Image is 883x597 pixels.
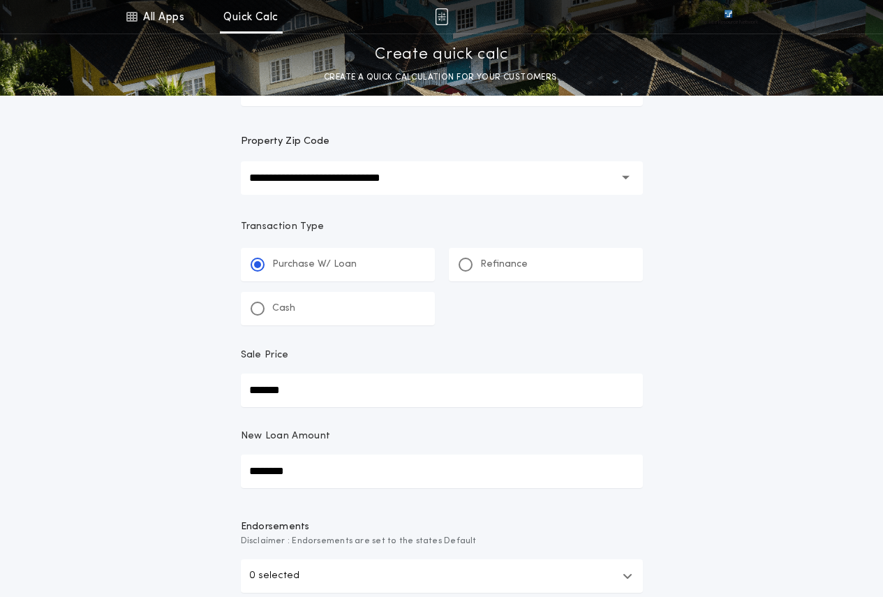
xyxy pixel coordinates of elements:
p: 0 selected [249,568,299,584]
p: Create quick calc [375,44,508,66]
p: Cash [272,302,295,316]
p: Sale Price [241,348,289,362]
button: 0 selected [241,559,643,593]
p: Purchase W/ Loan [272,258,357,272]
p: CREATE A QUICK CALCULATION FOR YOUR CUSTOMERS. [324,71,559,84]
img: img [435,8,448,25]
input: New Loan Amount [241,455,643,488]
img: vs-icon [699,10,757,24]
p: New Loan Amount [241,429,331,443]
p: Refinance [480,258,528,272]
span: Endorsements [241,520,643,534]
span: Disclaimer : Endorsements are set to the states Default [241,534,643,548]
label: Property Zip Code [241,133,329,150]
p: Transaction Type [241,220,643,234]
input: Sale Price [241,374,643,407]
